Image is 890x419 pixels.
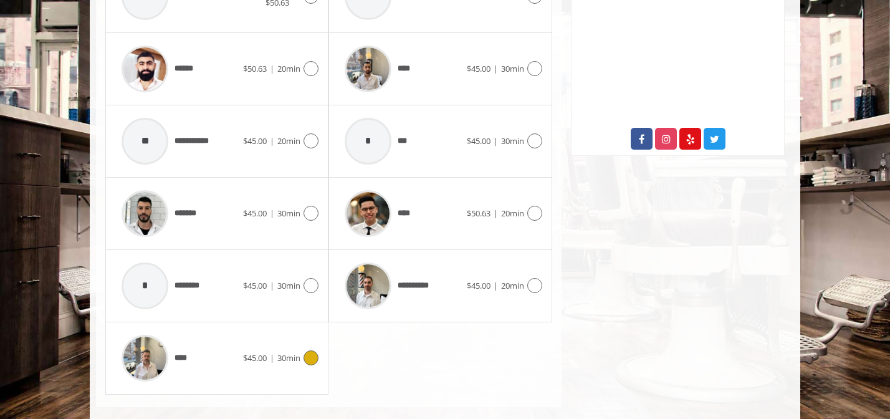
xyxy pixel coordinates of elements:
[277,352,300,364] span: 30min
[494,280,498,291] span: |
[501,280,524,291] span: 20min
[270,280,274,291] span: |
[494,135,498,147] span: |
[243,135,267,147] span: $45.00
[270,208,274,219] span: |
[277,208,300,219] span: 30min
[501,63,524,74] span: 30min
[494,208,498,219] span: |
[270,63,274,74] span: |
[243,63,267,74] span: $50.63
[243,208,267,219] span: $45.00
[501,135,524,147] span: 30min
[467,280,490,291] span: $45.00
[467,63,490,74] span: $45.00
[277,280,300,291] span: 30min
[494,63,498,74] span: |
[277,135,300,147] span: 20min
[243,280,267,291] span: $45.00
[270,352,274,364] span: |
[501,208,524,219] span: 20min
[467,135,490,147] span: $45.00
[277,63,300,74] span: 20min
[270,135,274,147] span: |
[467,208,490,219] span: $50.63
[243,352,267,364] span: $45.00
